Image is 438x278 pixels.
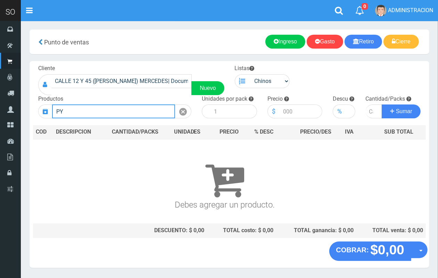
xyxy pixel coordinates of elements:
[362,3,368,10] span: 0
[359,227,423,235] div: TOTAL venta: $ 0,00
[267,104,280,118] div: $
[382,104,421,118] button: Sumar
[106,227,204,235] div: DESCUENTO: $ 0,00
[210,227,273,235] div: TOTAL costo: $ 0,00
[329,242,412,261] button: COBRAR: $0,00
[52,104,175,118] input: Introduzca el nombre del producto
[375,5,387,16] img: User Image
[383,35,419,49] a: Cierre
[336,246,369,254] strong: COBRAR:
[366,104,382,118] input: Cantidad
[388,7,433,14] span: ADMINISTRACION
[279,227,354,235] div: TOTAL ganancia: $ 0,00
[44,39,89,46] span: Punto de ventas
[38,65,55,73] label: Cliente
[103,125,167,139] th: CANTIDAD/PACKS
[254,128,273,135] span: % DESC
[370,242,404,257] strong: $0,00
[267,95,283,103] label: Precio
[280,104,323,118] input: 000
[265,35,305,49] a: Ingreso
[38,95,63,103] label: Productos
[36,149,413,209] h3: Debes agregar un producto.
[346,104,355,118] input: 000
[333,104,346,118] div: %
[235,65,255,73] label: Listas
[51,74,192,88] input: Consumidor Final
[202,95,247,103] label: Unidades por pack
[396,108,412,114] span: Sumar
[300,128,331,135] span: PRECIO/DES
[210,104,257,118] input: 1
[384,128,413,136] span: SUB TOTAL
[53,125,103,139] th: DES
[66,128,91,135] span: CRIPCION
[366,95,405,103] label: Cantidad/Packs
[191,81,224,95] a: Nuevo
[333,95,348,103] label: Descu
[345,128,354,135] span: IVA
[345,35,382,49] a: Retiro
[33,125,53,139] th: COD
[307,35,343,49] a: Gasto
[167,125,207,139] th: UNIDADES
[220,128,239,136] span: PRECIO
